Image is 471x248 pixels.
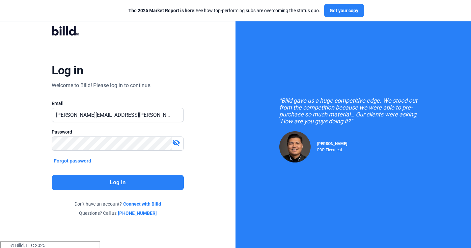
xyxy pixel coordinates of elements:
[128,8,196,13] span: The 2025 Market Report is here:
[279,131,311,162] img: Raul Pacheco
[324,4,364,17] button: Get your copy
[128,7,320,14] div: See how top-performing subs are overcoming the status quo.
[118,210,157,216] a: [PHONE_NUMBER]
[52,201,183,207] div: Don't have an account?
[52,157,93,164] button: Forgot password
[52,175,183,190] button: Log in
[317,146,347,152] div: RDP Electrical
[317,141,347,146] span: [PERSON_NAME]
[123,201,161,207] a: Connect with Billd
[172,139,180,147] mat-icon: visibility_off
[52,100,183,107] div: Email
[279,97,428,125] div: "Billd gave us a huge competitive edge. We stood out from the competition because we were able to...
[52,129,183,135] div: Password
[52,82,152,89] div: Welcome to Billd! Please log in to continue.
[52,210,183,216] div: Questions? Call us
[52,63,83,78] div: Log in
